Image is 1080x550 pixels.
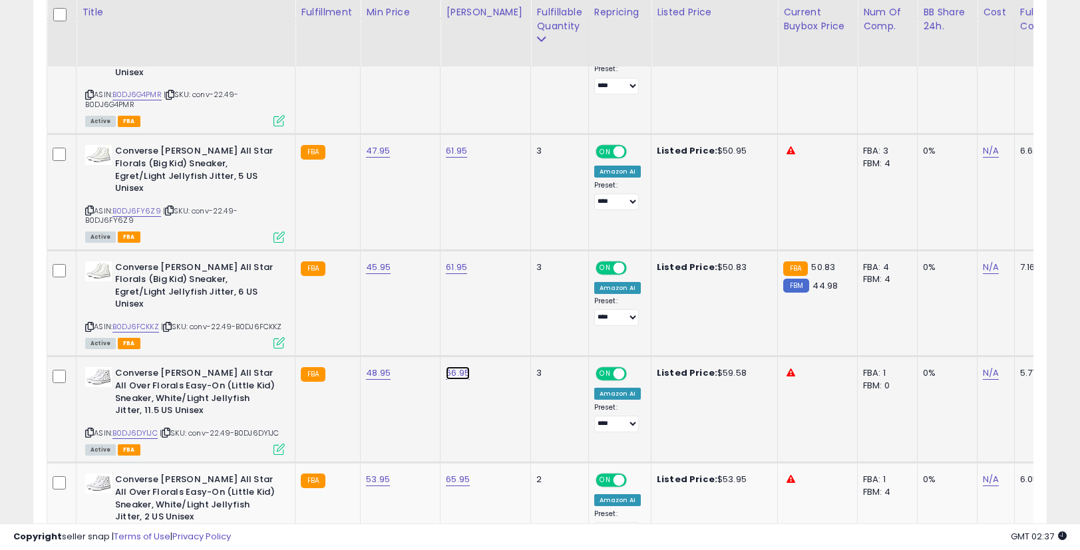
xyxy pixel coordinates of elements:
[594,282,641,294] div: Amazon AI
[85,116,116,127] span: All listings currently available for purchase on Amazon
[118,231,140,243] span: FBA
[115,145,277,198] b: Converse [PERSON_NAME] All Star Florals (Big Kid) Sneaker, Egret/Light Jellyfish Jitter, 5 US Unisex
[594,65,641,94] div: Preset:
[594,297,641,327] div: Preset:
[863,145,907,157] div: FBA: 3
[863,5,912,33] div: Num of Comp.
[812,279,838,292] span: 44.98
[85,206,238,225] span: | SKU: conv-22.49-B0DJ6FY6Z9
[85,261,285,348] div: ASIN:
[657,144,717,157] b: Listed Price:
[85,261,112,281] img: 31ZjSTGRIzL._SL40_.jpg
[118,116,140,127] span: FBA
[597,262,614,273] span: ON
[863,367,907,379] div: FBA: 1
[657,145,767,157] div: $50.95
[366,261,391,274] a: 45.95
[624,368,645,380] span: OFF
[85,367,112,387] img: 31bCZr1-dUL._SL40_.jpg
[172,530,231,543] a: Privacy Policy
[657,366,717,379] b: Listed Price:
[114,530,170,543] a: Terms of Use
[594,388,641,400] div: Amazon AI
[657,474,767,485] div: $53.95
[657,5,772,19] div: Listed Price
[983,473,999,486] a: N/A
[536,367,578,379] div: 3
[657,473,717,485] b: Listed Price:
[923,145,967,157] div: 0%
[112,321,159,333] a: B0DJ6FCKKZ
[446,5,525,19] div: [PERSON_NAME]
[783,261,808,276] small: FBA
[446,144,467,158] a: 61.95
[657,261,717,273] b: Listed Price:
[301,5,355,19] div: Fulfillment
[85,444,116,456] span: All listings currently available for purchase on Amazon
[624,475,645,486] span: OFF
[597,475,614,486] span: ON
[597,368,614,380] span: ON
[783,5,852,33] div: Current Buybox Price
[1011,530,1067,543] span: 2025-09-18 02:37 GMT
[811,261,835,273] span: 50.83
[301,474,325,488] small: FBA
[13,531,231,543] div: seller snap | |
[923,261,967,273] div: 0%
[301,261,325,276] small: FBA
[536,5,582,33] div: Fulfillable Quantity
[1020,5,1071,33] div: Fulfillment Cost
[1020,474,1067,485] div: 6.05
[594,403,641,433] div: Preset:
[983,5,1009,19] div: Cost
[85,231,116,243] span: All listings currently available for purchase on Amazon
[446,261,467,274] a: 61.95
[160,428,279,438] span: | SKU: conv-22.49-B0DJ6DY1JC
[366,144,390,158] a: 47.95
[85,89,238,109] span: | SKU: conv-22.49-B0DJ6G4PMR
[863,273,907,285] div: FBM: 4
[112,89,162,100] a: B0DJ6G4PMR
[983,261,999,274] a: N/A
[657,261,767,273] div: $50.83
[536,474,578,485] div: 2
[536,261,578,273] div: 3
[161,321,282,332] span: | SKU: conv-22.49-B0DJ6FCKKZ
[366,5,435,19] div: Min Price
[301,367,325,382] small: FBA
[983,144,999,158] a: N/A
[863,261,907,273] div: FBA: 4
[594,5,645,19] div: Repricing
[594,166,641,178] div: Amazon AI
[624,262,645,273] span: OFF
[863,474,907,485] div: FBA: 1
[863,486,907,498] div: FBM: 4
[85,145,285,241] div: ASIN:
[983,366,999,380] a: N/A
[118,338,140,349] span: FBA
[112,206,161,217] a: B0DJ6FY6Z9
[85,29,285,125] div: ASIN:
[594,494,641,506] div: Amazon AI
[594,509,641,539] div: Preset:
[597,146,614,158] span: ON
[366,366,391,380] a: 48.95
[85,474,112,493] img: 31bCZr1-dUL._SL40_.jpg
[1020,367,1067,379] div: 5.77
[13,530,62,543] strong: Copyright
[923,5,972,33] div: BB Share 24h.
[657,367,767,379] div: $59.58
[923,474,967,485] div: 0%
[624,146,645,158] span: OFF
[115,474,277,526] b: Converse [PERSON_NAME] All Star All Over Florals Easy-On (Little Kid) Sneaker, White/Light Jellyf...
[115,261,277,314] b: Converse [PERSON_NAME] All Star Florals (Big Kid) Sneaker, Egret/Light Jellyfish Jitter, 6 US Unisex
[863,158,907,170] div: FBM: 4
[366,473,390,486] a: 53.95
[118,444,140,456] span: FBA
[863,380,907,392] div: FBM: 0
[85,338,116,349] span: All listings currently available for purchase on Amazon
[301,145,325,160] small: FBA
[1020,261,1067,273] div: 7.16
[115,367,277,420] b: Converse [PERSON_NAME] All Star All Over Florals Easy-On (Little Kid) Sneaker, White/Light Jellyf...
[82,5,289,19] div: Title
